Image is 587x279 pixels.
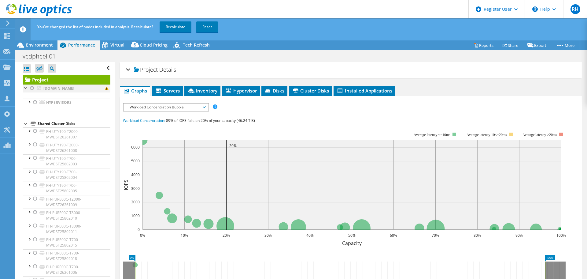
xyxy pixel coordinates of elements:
[23,182,110,195] a: PH-UTY190-T700-MWDST25802005
[37,24,153,29] span: You've changed the list of nodes included in analysis. Recalculate?
[432,233,439,238] text: 70%
[23,168,110,182] a: PH-UTY190-T700-MWDST25802004
[23,154,110,168] a: PH-UTY190-T700-MWDST25802003
[467,133,507,137] tspan: Average latency 10<=20ms
[414,133,450,137] tspan: Average latency <=10ms
[123,88,147,94] span: Graphs
[390,233,397,238] text: 60%
[556,233,566,238] text: 100%
[131,199,140,205] text: 2000
[348,233,356,238] text: 50%
[570,4,580,14] span: RH
[181,233,188,238] text: 10%
[155,88,180,94] span: Servers
[123,118,165,123] span: Workload Concentration:
[306,233,314,238] text: 40%
[131,158,140,164] text: 5000
[515,233,523,238] text: 90%
[264,233,272,238] text: 30%
[23,236,110,249] a: PH-PURE00C-T700-MWDST25802015
[23,85,110,92] a: [DOMAIN_NAME]
[23,195,110,209] a: PH-PURE00C-T2000-MWDST26261009
[23,263,110,276] a: PH-PURE00C-T700-MWDST26261006
[140,233,145,238] text: 0%
[522,133,557,137] text: Average latency >20ms
[469,40,498,50] a: Reports
[131,145,140,150] text: 6000
[264,88,284,94] span: Disks
[166,118,255,123] span: 89% of IOPS falls on 20% of your capacity (46.24 TiB)
[23,209,110,222] a: PH-PURE00C-T8000-MWDST25802010
[20,53,65,60] h1: vcdphcell01
[23,222,110,236] a: PH-PURE00C-T8000-MWDST25802011
[337,88,392,94] span: Installed Applications
[183,42,210,48] span: Tech Refresh
[23,127,110,141] a: PH-UTY190-T2000-MWDST26261007
[160,21,191,32] a: Recalculate
[26,42,53,48] span: Environment
[127,104,205,111] span: Workload Concentration Bubble
[138,227,140,232] text: 0
[43,86,74,91] b: [DOMAIN_NAME]
[140,42,168,48] span: Cloud Pricing
[68,42,95,48] span: Performance
[498,40,523,50] a: Share
[23,75,110,85] a: Project
[131,186,140,191] text: 3000
[225,88,257,94] span: Hypervisor
[196,21,218,32] a: Reset
[551,40,579,50] a: More
[38,120,110,127] div: Shared Cluster Disks
[187,88,217,94] span: Inventory
[523,40,551,50] a: Export
[23,141,110,154] a: PH-UTY190-T2000-MWDST26261008
[131,213,140,218] text: 1000
[229,143,237,148] text: 20%
[110,42,124,48] span: Virtual
[123,179,129,190] text: IOPS
[23,249,110,263] a: PH-PURE00C-T700-MWDST25802018
[223,233,230,238] text: 20%
[474,233,481,238] text: 80%
[159,66,176,73] span: Details
[292,88,329,94] span: Cluster Disks
[342,240,362,247] text: Capacity
[134,67,158,73] span: Project
[532,6,538,12] svg: \n
[23,99,110,107] a: Hypervisors
[131,172,140,177] text: 4000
